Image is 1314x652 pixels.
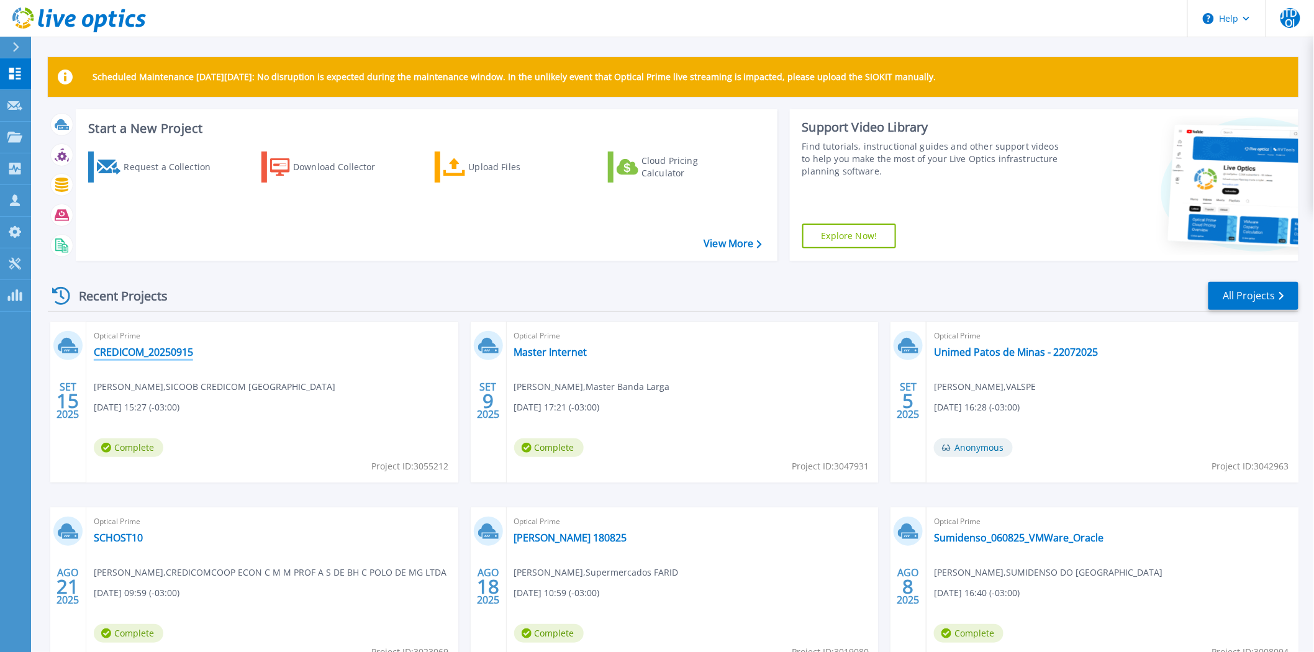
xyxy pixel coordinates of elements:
span: Complete [514,624,584,643]
span: Project ID: 3055212 [372,460,449,473]
span: [PERSON_NAME] , SUMIDENSO DO [GEOGRAPHIC_DATA] [934,566,1162,579]
span: Anonymous [934,438,1013,457]
span: Optical Prime [94,515,451,528]
span: Optical Prime [514,515,871,528]
a: Download Collector [261,152,400,183]
span: Complete [94,438,163,457]
span: [PERSON_NAME] , Supermercados FARID [514,566,679,579]
a: Explore Now! [802,224,897,248]
div: Upload Files [469,155,568,179]
span: 18 [477,581,499,592]
span: [DATE] 17:21 (-03:00) [514,401,600,414]
a: Unimed Patos de Minas - 22072025 [934,346,1098,358]
div: AGO 2025 [897,564,920,609]
div: SET 2025 [56,378,79,423]
span: [PERSON_NAME] , VALSPE [934,380,1036,394]
span: Project ID: 3047931 [792,460,869,473]
span: 5 [903,396,914,406]
span: 9 [483,396,494,406]
span: 15 [57,396,79,406]
p: Scheduled Maintenance [DATE][DATE]: No disruption is expected during the maintenance window. In t... [93,72,936,82]
div: Cloud Pricing Calculator [641,155,741,179]
div: Download Collector [293,155,392,179]
span: 8 [903,581,914,592]
span: [DATE] 16:28 (-03:00) [934,401,1020,414]
span: Optical Prime [934,515,1291,528]
span: [PERSON_NAME] , CREDICOMCOOP ECON C M M PROF A S DE BH C POLO DE MG LTDA [94,566,446,579]
div: Support Video Library [802,119,1063,135]
span: Complete [514,438,584,457]
h3: Start a New Project [88,122,761,135]
a: [PERSON_NAME] 180825 [514,532,627,544]
span: [DATE] 16:40 (-03:00) [934,586,1020,600]
a: Request a Collection [88,152,227,183]
span: Project ID: 3042963 [1212,460,1289,473]
div: SET 2025 [476,378,500,423]
a: SCHOST10 [94,532,143,544]
span: JTDOJ [1280,8,1300,28]
a: Sumidenso_060825_VMWare_Oracle [934,532,1103,544]
span: [PERSON_NAME] , SICOOB CREDICOM [GEOGRAPHIC_DATA] [94,380,335,394]
a: Cloud Pricing Calculator [608,152,746,183]
span: Complete [94,624,163,643]
span: Optical Prime [94,329,451,343]
div: Request a Collection [124,155,223,179]
span: [PERSON_NAME] , Master Banda Larga [514,380,670,394]
span: 21 [57,581,79,592]
div: Find tutorials, instructional guides and other support videos to help you make the most of your L... [802,140,1063,178]
div: AGO 2025 [476,564,500,609]
div: SET 2025 [897,378,920,423]
span: [DATE] 09:59 (-03:00) [94,586,179,600]
span: Complete [934,624,1004,643]
a: All Projects [1208,282,1298,310]
span: [DATE] 10:59 (-03:00) [514,586,600,600]
span: Optical Prime [514,329,871,343]
a: View More [704,238,761,250]
span: [DATE] 15:27 (-03:00) [94,401,179,414]
a: Master Internet [514,346,587,358]
a: Upload Files [435,152,573,183]
div: Recent Projects [48,281,184,311]
a: CREDICOM_20250915 [94,346,193,358]
div: AGO 2025 [56,564,79,609]
span: Optical Prime [934,329,1291,343]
